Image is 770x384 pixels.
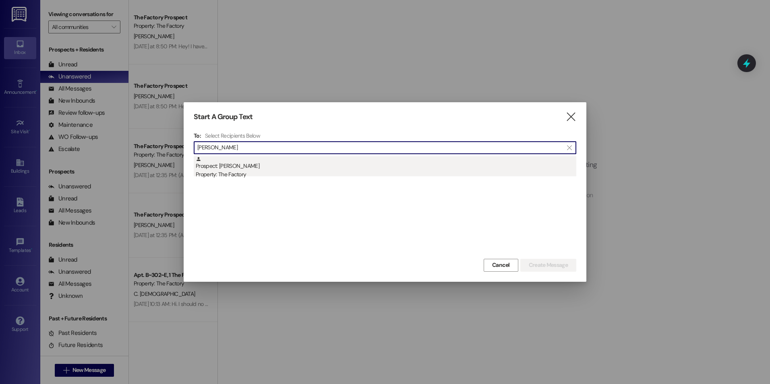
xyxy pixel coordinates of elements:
button: Create Message [520,259,576,272]
i:  [565,113,576,121]
div: Prospect: [PERSON_NAME]Property: The Factory [194,156,576,176]
i:  [567,145,571,151]
h3: Start A Group Text [194,112,253,122]
div: Property: The Factory [196,170,576,179]
h4: Select Recipients Below [205,132,260,139]
div: Prospect: [PERSON_NAME] [196,156,576,179]
span: Cancel [492,261,510,269]
button: Clear text [563,142,576,154]
h3: To: [194,132,201,139]
span: Create Message [529,261,568,269]
button: Cancel [484,259,518,272]
input: Search for any contact or apartment [197,142,563,153]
